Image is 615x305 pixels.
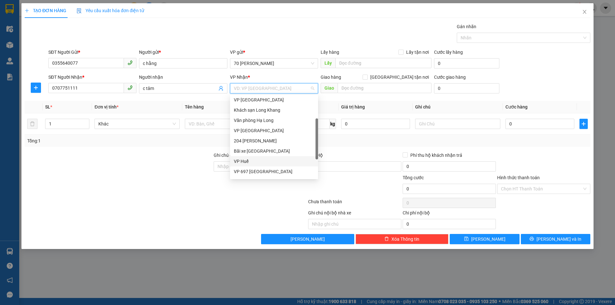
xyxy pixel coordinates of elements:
[321,83,338,93] span: Giao
[450,234,519,244] button: save[PERSON_NAME]
[234,168,314,175] div: VP 697 [GEOGRAPHIC_DATA]
[234,137,314,144] div: 204 [PERSON_NAME]
[31,85,41,90] span: plus
[434,50,463,55] label: Cước lấy hàng
[230,136,318,146] div: 204 Trần Quang Khải
[230,125,318,136] div: VP Đà Nẵng
[71,39,120,46] span: 70NHH1310250012
[321,50,339,55] span: Lấy hàng
[230,95,318,105] div: VP Quảng Bình
[230,156,318,166] div: VP Huế
[308,209,401,219] div: Ghi chú nội bộ nhà xe
[234,59,314,68] span: 70 Nguyễn Hữu Huân
[234,96,314,103] div: VP [GEOGRAPHIC_DATA]
[214,153,249,158] label: Ghi chú đơn hàng
[521,234,590,244] button: printer[PERSON_NAME] và In
[25,8,66,13] span: TẠO ĐƠN HÀNG
[529,237,534,242] span: printer
[127,60,133,65] span: phone
[391,236,419,243] span: Xóa Thông tin
[48,49,136,56] div: SĐT Người Gửi
[261,234,354,244] button: [PERSON_NAME]
[403,175,424,180] span: Tổng cước
[185,104,204,109] span: Tên hàng
[234,117,314,124] div: Văn phòng Hạ Long
[404,49,431,56] span: Lấy tận nơi
[48,74,136,81] div: SĐT Người Nhận
[45,104,50,109] span: SL
[230,177,318,187] div: VP Ninh Bình
[185,119,270,129] input: VD: Bàn, Ghế
[471,236,505,243] span: [PERSON_NAME]
[20,5,64,26] strong: CHUYỂN PHÁT NHANH HK BUSLINES
[230,146,318,156] div: Bãi xe Thạch Bàn
[234,158,314,165] div: VP Huế
[308,153,323,158] span: Thu Hộ
[230,115,318,125] div: Văn phòng Hạ Long
[307,198,402,209] div: Chưa thanh toán
[27,119,37,129] button: delete
[98,119,176,129] span: Khác
[321,58,335,68] span: Lấy
[408,152,465,159] span: Phí thu hộ khách nhận trả
[580,121,587,126] span: plus
[17,27,68,47] span: SAPA, LÀO CAI ↔ [GEOGRAPHIC_DATA]
[308,219,401,229] input: Nhập ghi chú
[415,119,500,129] input: Ghi Chú
[230,49,318,56] div: VP gửi
[291,236,325,243] span: [PERSON_NAME]
[330,119,336,129] span: kg
[77,8,82,13] img: icon
[234,127,314,134] div: VP [GEOGRAPHIC_DATA]
[321,75,341,80] span: Giao hàng
[234,107,314,114] div: Khách sạn Long Khang
[505,104,528,109] span: Cước hàng
[77,8,144,13] span: Yêu cầu xuất hóa đơn điện tử
[139,74,227,81] div: Người nhận
[230,105,318,115] div: Khách sạn Long Khang
[497,175,540,180] label: Hình thức thanh toán
[413,101,503,113] th: Ghi chú
[356,234,449,244] button: deleteXóa Thông tin
[579,119,588,129] button: plus
[25,8,29,13] span: plus
[31,83,41,93] button: plus
[537,236,581,243] span: [PERSON_NAME] và In
[434,75,466,80] label: Cước giao hàng
[341,119,410,129] input: 0
[4,25,14,55] img: logo
[214,161,307,172] input: Ghi chú đơn hàng
[127,85,133,90] span: phone
[434,58,499,68] input: Cước lấy hàng
[341,104,365,109] span: Giá trị hàng
[27,137,237,144] div: Tổng: 1
[20,37,68,47] span: ↔ [GEOGRAPHIC_DATA]
[139,49,227,56] div: Người gửi
[464,237,469,242] span: save
[434,83,499,93] input: Cước giao hàng
[230,75,248,80] span: VP Nhận
[218,86,224,91] span: user-add
[582,9,587,14] span: close
[234,148,314,155] div: Bãi xe [GEOGRAPHIC_DATA]
[368,74,431,81] span: [GEOGRAPHIC_DATA] tận nơi
[335,58,431,68] input: Dọc đường
[403,209,496,219] div: Chi phí nội bộ
[94,104,119,109] span: Đơn vị tính
[457,24,476,29] label: Gán nhãn
[384,237,389,242] span: delete
[17,32,68,47] span: ↔ [GEOGRAPHIC_DATA]
[576,3,594,21] button: Close
[338,83,431,93] input: Dọc đường
[230,166,318,177] div: VP 697 Điện Biên Phủ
